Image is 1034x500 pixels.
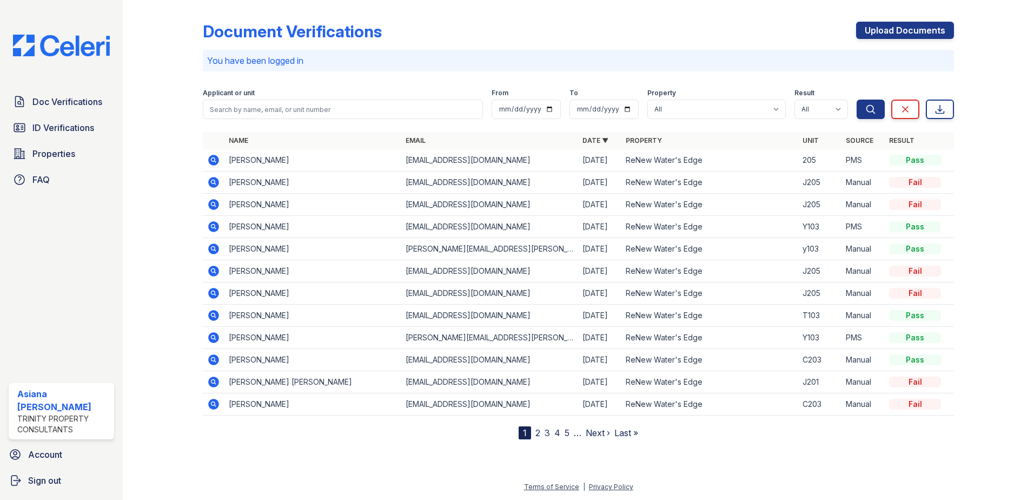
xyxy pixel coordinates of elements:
[798,305,841,327] td: T103
[798,327,841,349] td: Y103
[989,457,1023,489] iframe: chat widget
[203,100,483,119] input: Search by name, email, or unit number
[798,238,841,260] td: y103
[798,349,841,371] td: C203
[803,136,819,144] a: Unit
[856,22,954,39] a: Upload Documents
[889,155,941,166] div: Pass
[524,483,579,491] a: Terms of Service
[841,393,885,416] td: Manual
[798,172,841,194] td: J205
[207,54,950,67] p: You have been logged in
[9,143,114,165] a: Properties
[841,349,885,371] td: Manual
[401,260,578,282] td: [EMAIL_ADDRESS][DOMAIN_NAME]
[401,149,578,172] td: [EMAIL_ADDRESS][DOMAIN_NAME]
[578,194,621,216] td: [DATE]
[401,305,578,327] td: [EMAIL_ADDRESS][DOMAIN_NAME]
[401,371,578,393] td: [EMAIL_ADDRESS][DOMAIN_NAME]
[582,136,608,144] a: Date ▼
[4,35,118,56] img: CE_Logo_Blue-a8612792a0a2168367f1c8372b55b34899dd931a85d93a1a3d3e32e68fde9ad4.png
[224,149,401,172] td: [PERSON_NAME]
[401,238,578,260] td: [PERSON_NAME][EMAIL_ADDRESS][PERSON_NAME][PERSON_NAME][DOMAIN_NAME]
[621,305,798,327] td: ReNew Water's Edge
[17,413,110,435] div: Trinity Property Consultants
[224,305,401,327] td: [PERSON_NAME]
[889,377,941,387] div: Fail
[224,393,401,416] td: [PERSON_NAME]
[841,238,885,260] td: Manual
[798,216,841,238] td: Y103
[614,427,638,438] a: Last »
[32,121,94,134] span: ID Verifications
[9,117,114,139] a: ID Verifications
[889,288,941,299] div: Fail
[9,169,114,190] a: FAQ
[889,199,941,210] div: Fail
[621,327,798,349] td: ReNew Water's Edge
[889,266,941,277] div: Fail
[578,393,621,416] td: [DATE]
[841,305,885,327] td: Manual
[203,22,382,41] div: Document Verifications
[841,260,885,282] td: Manual
[224,371,401,393] td: [PERSON_NAME] [PERSON_NAME]
[841,149,885,172] td: PMS
[889,399,941,410] div: Fail
[889,177,941,188] div: Fail
[621,172,798,194] td: ReNew Water's Edge
[841,216,885,238] td: PMS
[798,371,841,393] td: J201
[574,426,581,439] span: …
[621,216,798,238] td: ReNew Water's Edge
[626,136,662,144] a: Property
[578,349,621,371] td: [DATE]
[401,349,578,371] td: [EMAIL_ADDRESS][DOMAIN_NAME]
[841,194,885,216] td: Manual
[224,282,401,305] td: [PERSON_NAME]
[17,387,110,413] div: Asiana [PERSON_NAME]
[798,260,841,282] td: J205
[889,221,941,232] div: Pass
[9,91,114,113] a: Doc Verifications
[519,426,531,439] div: 1
[545,427,550,438] a: 3
[794,89,814,97] label: Result
[621,238,798,260] td: ReNew Water's Edge
[798,149,841,172] td: 205
[583,483,585,491] div: |
[578,327,621,349] td: [DATE]
[621,260,798,282] td: ReNew Water's Edge
[621,371,798,393] td: ReNew Water's Edge
[841,327,885,349] td: PMS
[224,238,401,260] td: [PERSON_NAME]
[203,89,255,97] label: Applicant or unit
[621,393,798,416] td: ReNew Water's Edge
[28,448,62,461] span: Account
[401,194,578,216] td: [EMAIL_ADDRESS][DOMAIN_NAME]
[4,470,118,491] a: Sign out
[647,89,676,97] label: Property
[578,172,621,194] td: [DATE]
[32,173,50,186] span: FAQ
[224,260,401,282] td: [PERSON_NAME]
[798,282,841,305] td: J205
[798,393,841,416] td: C203
[889,136,914,144] a: Result
[586,427,610,438] a: Next ›
[224,172,401,194] td: [PERSON_NAME]
[889,332,941,343] div: Pass
[578,305,621,327] td: [DATE]
[841,371,885,393] td: Manual
[401,282,578,305] td: [EMAIL_ADDRESS][DOMAIN_NAME]
[4,444,118,465] a: Account
[535,427,540,438] a: 2
[401,327,578,349] td: [PERSON_NAME][EMAIL_ADDRESS][PERSON_NAME][PERSON_NAME][DOMAIN_NAME]
[492,89,508,97] label: From
[224,216,401,238] td: [PERSON_NAME]
[578,371,621,393] td: [DATE]
[841,282,885,305] td: Manual
[578,216,621,238] td: [DATE]
[578,238,621,260] td: [DATE]
[401,172,578,194] td: [EMAIL_ADDRESS][DOMAIN_NAME]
